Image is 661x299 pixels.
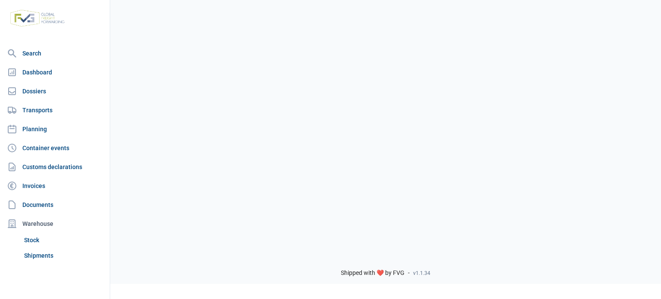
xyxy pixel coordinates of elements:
[3,120,106,138] a: Planning
[3,64,106,81] a: Dashboard
[21,248,106,263] a: Shipments
[3,102,106,119] a: Transports
[3,83,106,100] a: Dossiers
[341,269,405,277] span: Shipped with ❤️ by FVG
[21,232,106,248] a: Stock
[3,177,106,194] a: Invoices
[3,158,106,176] a: Customs declarations
[3,215,106,232] div: Warehouse
[413,270,430,277] span: v1.1.34
[408,269,410,277] span: -
[3,45,106,62] a: Search
[3,196,106,213] a: Documents
[7,6,68,30] img: FVG - Global freight forwarding
[3,139,106,157] a: Container events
